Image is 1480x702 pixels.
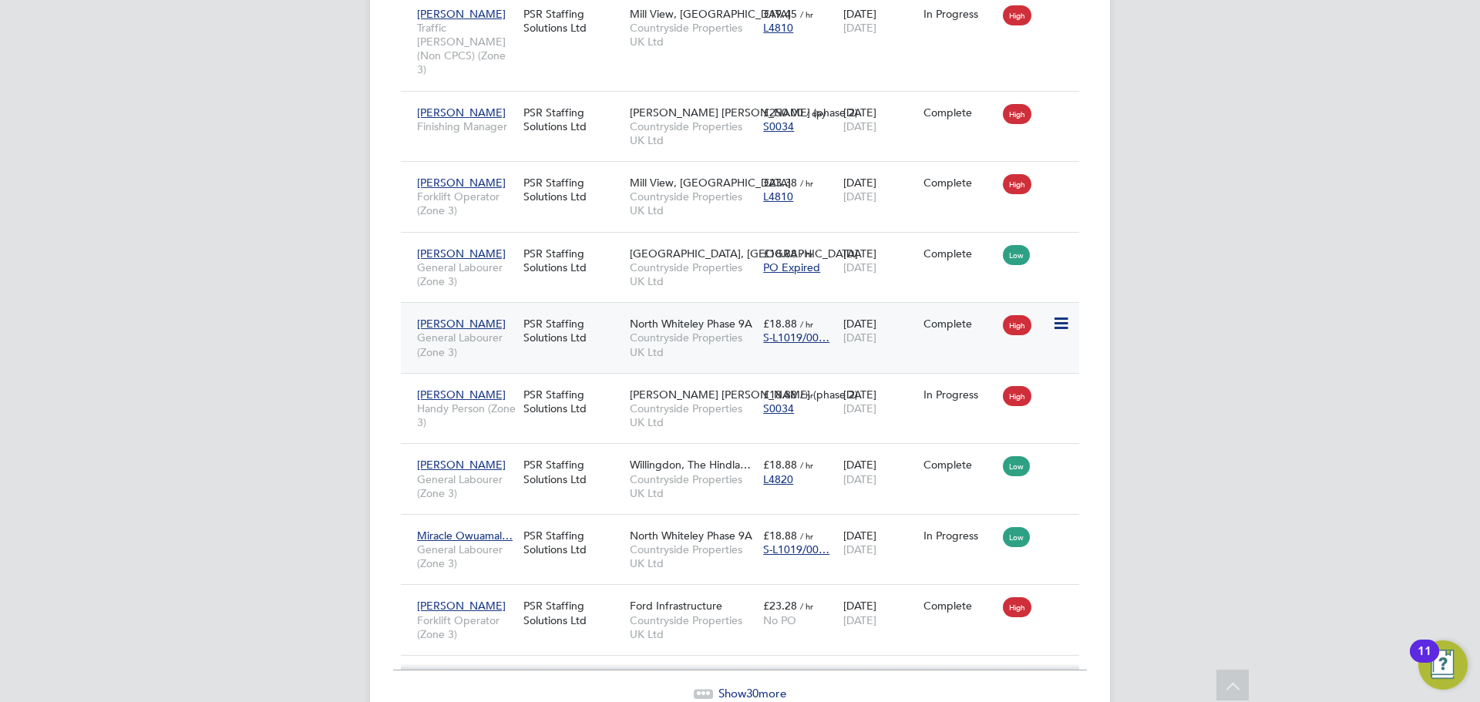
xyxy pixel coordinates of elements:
[630,247,858,260] span: [GEOGRAPHIC_DATA], [GEOGRAPHIC_DATA]
[763,529,797,542] span: £18.88
[763,119,794,133] span: S0034
[417,331,516,358] span: General Labourer (Zone 3)
[630,106,858,119] span: [PERSON_NAME] [PERSON_NAME] (phase 2)
[413,308,1079,321] a: [PERSON_NAME]General Labourer (Zone 3)PSR Staffing Solutions LtdNorth Whiteley Phase 9ACountrysid...
[413,449,1079,462] a: [PERSON_NAME]General Labourer (Zone 3)PSR Staffing Solutions LtdWillingdon, The Hindla…Countrysid...
[1003,174,1031,194] span: High
[417,190,516,217] span: Forklift Operator (Zone 3)
[630,21,755,49] span: Countryside Properties UK Ltd
[763,458,797,472] span: £18.88
[763,106,803,119] span: £250.00
[1418,651,1431,671] div: 11
[520,309,626,352] div: PSR Staffing Solutions Ltd
[763,542,829,556] span: S-L1019/00…
[800,389,813,401] span: / hr
[520,450,626,493] div: PSR Staffing Solutions Ltd
[1003,597,1031,617] span: High
[800,459,813,471] span: / hr
[417,542,516,570] span: General Labourer (Zone 3)
[630,472,755,500] span: Countryside Properties UK Ltd
[417,119,516,133] span: Finishing Manager
[520,591,626,634] div: PSR Staffing Solutions Ltd
[417,472,516,500] span: General Labourer (Zone 3)
[630,458,751,472] span: Willingdon, The Hindla…
[763,613,796,627] span: No PO
[630,529,752,542] span: North Whiteley Phase 9A
[417,613,516,641] span: Forklift Operator (Zone 3)
[417,21,516,77] span: Traffic [PERSON_NAME] (Non CPCS) (Zone 3)
[718,686,786,700] span: Show more
[520,521,626,564] div: PSR Staffing Solutions Ltd
[923,529,996,542] div: In Progress
[417,176,506,190] span: [PERSON_NAME]
[417,7,506,21] span: [PERSON_NAME]
[839,168,920,211] div: [DATE]
[923,599,996,613] div: Complete
[630,7,791,21] span: Mill View, [GEOGRAPHIC_DATA]
[417,260,516,288] span: General Labourer (Zone 3)
[520,98,626,141] div: PSR Staffing Solutions Ltd
[800,248,813,260] span: / hr
[800,177,813,189] span: / hr
[763,599,797,613] span: £23.28
[763,317,797,331] span: £18.88
[413,520,1079,533] a: Miracle Owuamal…General Labourer (Zone 3)PSR Staffing Solutions LtdNorth Whiteley Phase 9ACountry...
[520,380,626,423] div: PSR Staffing Solutions Ltd
[843,613,876,627] span: [DATE]
[800,8,813,20] span: / hr
[417,529,513,542] span: Miracle Owuamal…
[763,260,820,274] span: PO Expired
[763,401,794,415] span: S0034
[843,190,876,203] span: [DATE]
[417,317,506,331] span: [PERSON_NAME]
[1003,245,1030,265] span: Low
[417,388,506,401] span: [PERSON_NAME]
[417,401,516,429] span: Handy Person (Zone 3)
[839,521,920,564] div: [DATE]
[923,106,996,119] div: Complete
[843,119,876,133] span: [DATE]
[746,686,758,700] span: 30
[763,472,793,486] span: L4820
[630,119,755,147] span: Countryside Properties UK Ltd
[923,317,996,331] div: Complete
[839,591,920,634] div: [DATE]
[763,190,793,203] span: L4810
[763,388,797,401] span: £18.88
[800,318,813,330] span: / hr
[413,97,1079,110] a: [PERSON_NAME]Finishing ManagerPSR Staffing Solutions Ltd[PERSON_NAME] [PERSON_NAME] (phase 2)Coun...
[630,317,752,331] span: North Whiteley Phase 9A
[417,247,506,260] span: [PERSON_NAME]
[630,331,755,358] span: Countryside Properties UK Ltd
[843,260,876,274] span: [DATE]
[839,239,920,282] div: [DATE]
[763,7,797,21] span: £19.45
[630,260,755,288] span: Countryside Properties UK Ltd
[630,542,755,570] span: Countryside Properties UK Ltd
[1003,5,1031,25] span: High
[417,599,506,613] span: [PERSON_NAME]
[839,98,920,141] div: [DATE]
[763,21,793,35] span: L4810
[413,379,1079,392] a: [PERSON_NAME]Handy Person (Zone 3)PSR Staffing Solutions Ltd[PERSON_NAME] [PERSON_NAME] (phase 2)...
[413,590,1079,603] a: [PERSON_NAME]Forklift Operator (Zone 3)PSR Staffing Solutions LtdFord InfrastructureCountryside P...
[520,239,626,282] div: PSR Staffing Solutions Ltd
[843,472,876,486] span: [DATE]
[923,388,996,401] div: In Progress
[839,309,920,352] div: [DATE]
[417,106,506,119] span: [PERSON_NAME]
[763,247,797,260] span: £18.88
[630,613,755,641] span: Countryside Properties UK Ltd
[417,458,506,472] span: [PERSON_NAME]
[800,530,813,542] span: / hr
[630,401,755,429] span: Countryside Properties UK Ltd
[763,331,829,344] span: S-L1019/00…
[843,21,876,35] span: [DATE]
[923,458,996,472] div: Complete
[1418,640,1468,690] button: Open Resource Center, 11 new notifications
[763,176,797,190] span: £23.38
[1003,104,1031,124] span: High
[839,380,920,423] div: [DATE]
[843,542,876,556] span: [DATE]
[843,331,876,344] span: [DATE]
